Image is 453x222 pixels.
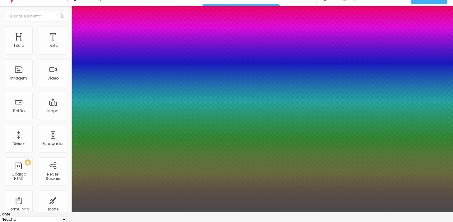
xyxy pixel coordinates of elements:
[60,14,64,18] img: Ícone
[47,75,59,81] font: Vídeo
[10,75,27,81] font: Imagem
[47,108,59,113] font: Mapa
[48,206,59,212] font: Ícone
[13,108,25,113] font: Botão
[13,43,24,48] font: Título
[8,206,29,212] font: Formulário
[42,141,64,146] font: Espaçador
[12,141,25,146] font: Divisor
[46,171,60,181] font: Redes Sociais
[5,11,67,22] input: Buscar elemento
[12,171,26,181] font: Código HTML
[48,43,58,48] font: Texto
